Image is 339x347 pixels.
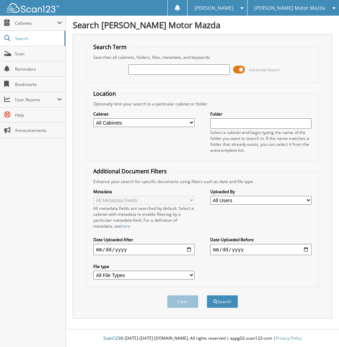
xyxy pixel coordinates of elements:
[15,66,62,72] span: Reminders
[93,111,195,117] label: Cabinet
[90,54,315,60] div: Searches all cabinets, folders, files, metadata, and keywords
[66,330,339,347] div: © [DATE]-[DATE] [DOMAIN_NAME]. All rights reserved | appg02-scan123-com |
[210,237,312,243] label: Date Uploaded Before
[73,19,332,31] h1: Search [PERSON_NAME] Motor Mazda
[15,97,57,103] span: User Reports
[210,111,312,117] label: Folder
[195,6,234,10] span: [PERSON_NAME]
[93,189,195,195] label: Metadata
[90,179,315,184] div: Enhance your search for specific documents using filters such as date and file type.
[276,335,302,341] a: Privacy Policy
[207,295,238,308] button: Search
[210,129,312,153] div: Select a cabinet and begin typing the name of the folder you want to search in. If the name match...
[210,189,312,195] label: Uploaded By
[15,127,62,133] span: Announcements
[93,237,195,243] label: Date Uploaded After
[121,223,130,229] a: here
[90,90,119,97] legend: Location
[90,43,130,51] legend: Search Term
[90,101,315,107] div: Optionally limit your search to a particular cabinet or folder
[7,3,59,13] img: scan123-logo-white.svg
[93,205,195,229] div: All metadata fields are searched by default. Select a cabinet with metadata to enable filtering b...
[210,244,312,255] input: end
[254,6,325,10] span: [PERSON_NAME] Motor Mazda
[93,244,195,255] input: start
[93,263,195,269] label: File type
[15,36,61,41] span: Search
[15,20,57,26] span: Cabinets
[15,112,62,118] span: Help
[15,81,62,87] span: Bookmarks
[249,67,280,72] span: Advanced Search
[103,335,120,341] span: Scan123
[15,51,62,57] span: Scan
[167,295,198,308] button: Clear
[90,167,170,175] legend: Additional Document Filters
